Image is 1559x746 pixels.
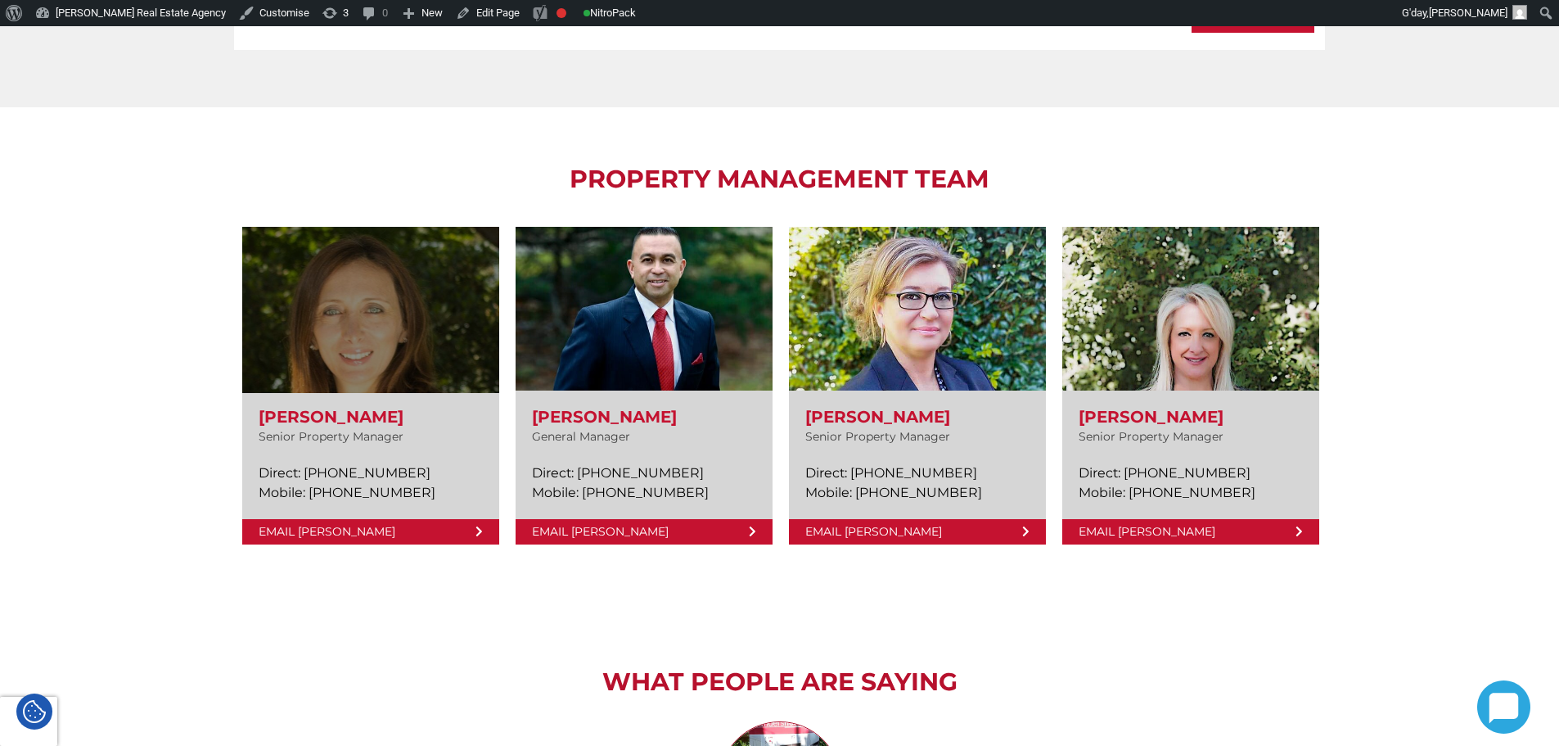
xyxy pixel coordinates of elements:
[259,483,483,503] a: Mobile: [PHONE_NUMBER]
[805,463,1030,483] a: Direct: [PHONE_NUMBER]
[805,483,1030,503] a: Mobile: [PHONE_NUMBER]
[1079,463,1303,483] a: Direct: [PHONE_NUMBER]
[234,667,1325,697] h2: What People are Saying
[1079,483,1303,503] a: Mobile: [PHONE_NUMBER]
[532,483,756,503] a: Mobile: [PHONE_NUMBER]
[556,8,566,18] div: Focus keyphrase not set
[234,165,1325,194] h2: PROPERTY MANAGEMENT TEAM
[532,463,756,483] a: Direct: [PHONE_NUMBER]
[1429,7,1507,19] span: [PERSON_NAME]
[16,694,52,730] div: Cookie Settings
[259,463,483,483] a: Direct: [PHONE_NUMBER]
